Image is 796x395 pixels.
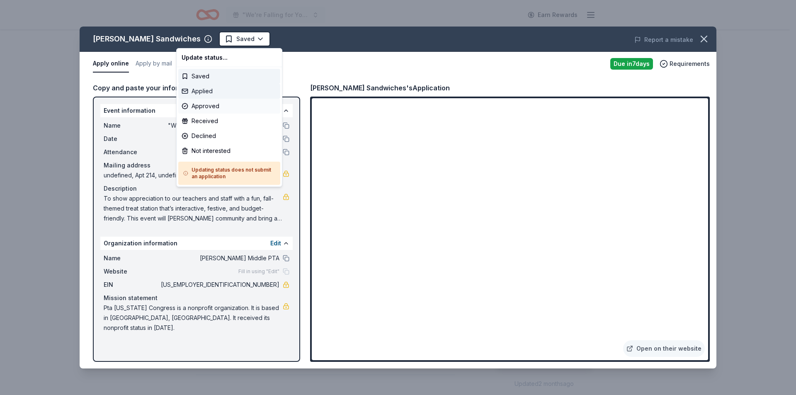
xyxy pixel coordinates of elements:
h5: Updating status does not submit an application [183,167,275,180]
div: Not interested [178,143,280,158]
div: Update status... [178,50,280,65]
div: Saved [178,69,280,84]
div: Applied [178,84,280,99]
div: Received [178,114,280,128]
div: Approved [178,99,280,114]
span: "We're Falling for You" Nacho Apple Bar [243,10,309,20]
div: Declined [178,128,280,143]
